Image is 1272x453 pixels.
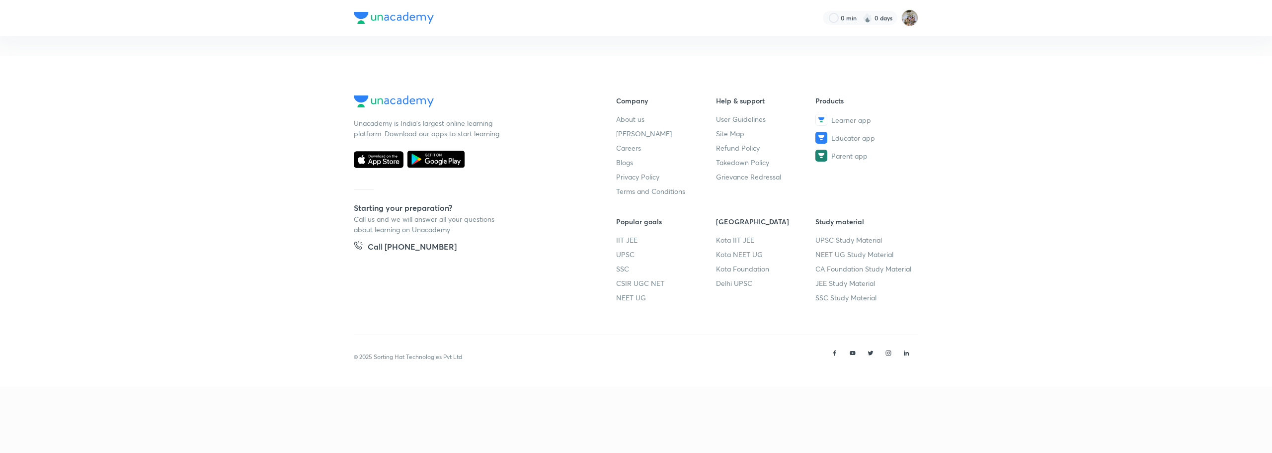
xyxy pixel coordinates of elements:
[616,278,716,288] a: CSIR UGC NET
[815,114,915,126] a: Learner app
[831,115,871,125] span: Learner app
[815,114,827,126] img: Learner app
[716,216,816,227] h6: [GEOGRAPHIC_DATA]
[815,132,915,144] a: Educator app
[815,95,915,106] h6: Products
[716,264,816,274] a: Kota Foundation
[863,13,873,23] img: streak
[354,353,462,362] p: © 2025 Sorting Hat Technologies Pvt Ltd
[831,133,875,143] span: Educator app
[616,216,716,227] h6: Popular goals
[354,95,584,110] a: Company Logo
[815,292,915,303] a: SSC Study Material
[815,150,915,162] a: Parent app
[901,9,918,26] img: HEMESH SHARMA
[354,202,584,214] h5: Starting your preparation?
[716,172,816,182] a: Grievance Redressal
[354,241,457,255] a: Call [PHONE_NUMBER]
[616,264,716,274] a: SSC
[716,278,816,288] a: Delhi UPSC
[616,235,716,245] a: IIT JEE
[354,118,503,139] p: Unacademy is India’s largest online learning platform. Download our apps to start learning
[354,12,434,24] img: Company Logo
[815,132,827,144] img: Educator app
[616,172,716,182] a: Privacy Policy
[354,95,434,107] img: Company Logo
[815,278,915,288] a: JEE Study Material
[716,235,816,245] a: Kota IIT JEE
[616,249,716,260] a: UPSC
[616,114,716,124] a: About us
[368,241,457,255] h5: Call [PHONE_NUMBER]
[616,128,716,139] a: [PERSON_NAME]
[616,95,716,106] h6: Company
[716,95,816,106] h6: Help & support
[831,151,868,161] span: Parent app
[815,235,915,245] a: UPSC Study Material
[616,186,716,196] a: Terms and Conditions
[616,143,641,153] span: Careers
[716,114,816,124] a: User Guidelines
[815,150,827,162] img: Parent app
[354,214,503,235] p: Call us and we will answer all your questions about learning on Unacademy
[716,249,816,260] a: Kota NEET UG
[616,157,716,168] a: Blogs
[616,143,716,153] a: Careers
[616,292,716,303] a: NEET UG
[815,264,915,274] a: CA Foundation Study Material
[716,143,816,153] a: Refund Policy
[815,249,915,260] a: NEET UG Study Material
[815,216,915,227] h6: Study material
[716,128,816,139] a: Site Map
[716,157,816,168] a: Takedown Policy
